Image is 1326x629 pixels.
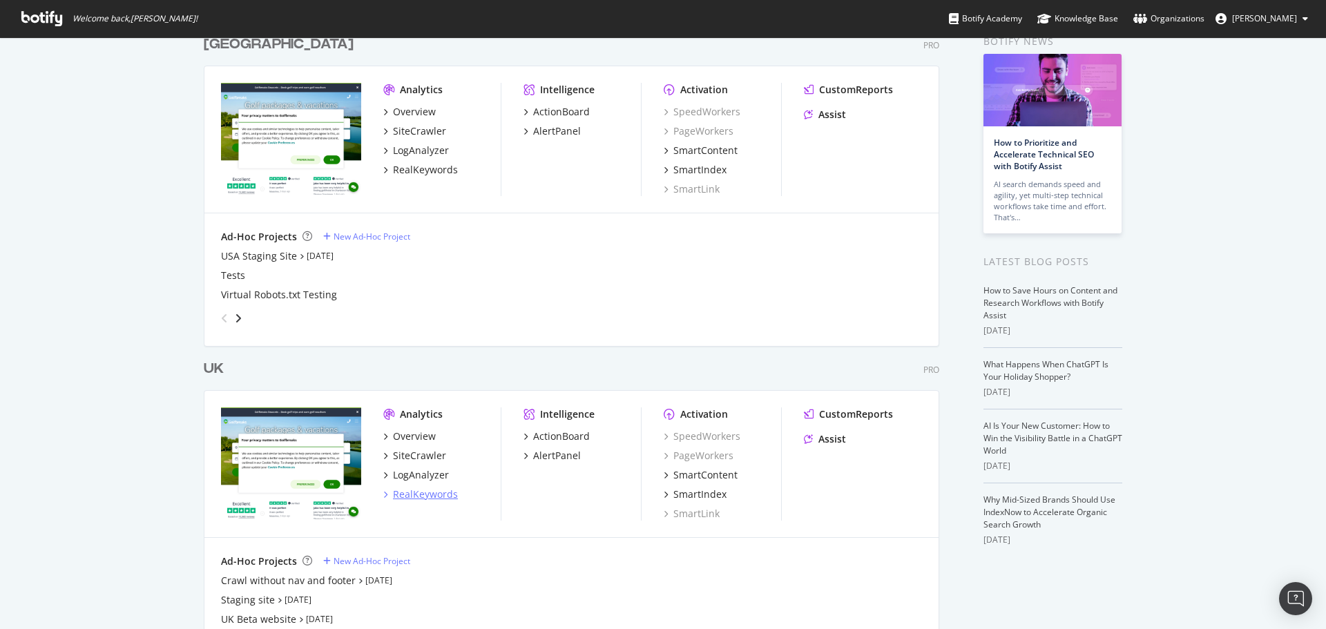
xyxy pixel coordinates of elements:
div: UK [204,359,224,379]
div: AlertPanel [533,449,581,463]
div: SiteCrawler [393,124,446,138]
div: Intelligence [540,83,595,97]
a: [DATE] [306,613,333,625]
div: [DATE] [983,460,1122,472]
div: RealKeywords [393,163,458,177]
div: SmartContent [673,468,738,482]
div: Analytics [400,407,443,421]
div: CustomReports [819,83,893,97]
a: SmartIndex [664,163,727,177]
div: Analytics [400,83,443,97]
a: SmartIndex [664,487,727,501]
a: CustomReports [804,83,893,97]
div: Assist [818,432,846,446]
div: ActionBoard [533,429,590,443]
div: Organizations [1133,12,1204,26]
div: Overview [393,429,436,443]
a: LogAnalyzer [383,144,449,157]
div: RealKeywords [393,487,458,501]
div: Pro [923,364,939,376]
div: Overview [393,105,436,119]
a: New Ad-Hoc Project [323,555,410,567]
div: Latest Blog Posts [983,254,1122,269]
a: Crawl without nav and footer [221,574,356,588]
a: ActionBoard [523,429,590,443]
span: Tom Duncombe [1232,12,1297,24]
a: Why Mid-Sized Brands Should Use IndexNow to Accelerate Organic Search Growth [983,494,1115,530]
div: angle-left [215,307,233,329]
div: Botify news [983,34,1122,49]
a: Tests [221,269,245,282]
a: AI Is Your New Customer: How to Win the Visibility Battle in a ChatGPT World [983,420,1122,456]
div: Knowledge Base [1037,12,1118,26]
a: PageWorkers [664,124,733,138]
div: [DATE] [983,534,1122,546]
img: www.golfbreaks.com/en-gb/ [221,407,361,519]
div: Activation [680,407,728,421]
div: Ad-Hoc Projects [221,230,297,244]
a: SpeedWorkers [664,429,740,443]
a: LogAnalyzer [383,468,449,482]
a: SmartLink [664,182,720,196]
div: LogAnalyzer [393,468,449,482]
a: RealKeywords [383,487,458,501]
div: SiteCrawler [393,449,446,463]
a: What Happens When ChatGPT Is Your Holiday Shopper? [983,358,1108,383]
a: UK [204,359,229,379]
a: SmartContent [664,468,738,482]
a: ActionBoard [523,105,590,119]
div: Open Intercom Messenger [1279,582,1312,615]
a: USA Staging Site [221,249,297,263]
a: SmartLink [664,507,720,521]
div: [DATE] [983,386,1122,398]
div: [GEOGRAPHIC_DATA] [204,35,354,55]
img: How to Prioritize and Accelerate Technical SEO with Botify Assist [983,54,1122,126]
div: AI search demands speed and agility, yet multi-step technical workflows take time and effort. Tha... [994,179,1111,223]
a: AlertPanel [523,449,581,463]
div: Botify Academy [949,12,1022,26]
div: SmartContent [673,144,738,157]
a: PageWorkers [664,449,733,463]
div: [DATE] [983,325,1122,337]
a: AlertPanel [523,124,581,138]
div: Assist [818,108,846,122]
div: Ad-Hoc Projects [221,554,297,568]
div: ActionBoard [533,105,590,119]
a: Assist [804,432,846,446]
div: Activation [680,83,728,97]
a: How to Prioritize and Accelerate Technical SEO with Botify Assist [994,137,1094,172]
div: Intelligence [540,407,595,421]
a: [GEOGRAPHIC_DATA] [204,35,359,55]
a: [DATE] [307,250,334,262]
a: [DATE] [285,594,311,606]
a: SpeedWorkers [664,105,740,119]
a: New Ad-Hoc Project [323,231,410,242]
div: Staging site [221,593,275,607]
div: SmartIndex [673,163,727,177]
a: How to Save Hours on Content and Research Workflows with Botify Assist [983,284,1117,321]
div: LogAnalyzer [393,144,449,157]
a: SiteCrawler [383,449,446,463]
a: UK Beta website [221,612,296,626]
a: RealKeywords [383,163,458,177]
div: AlertPanel [533,124,581,138]
button: [PERSON_NAME] [1204,8,1319,30]
a: SiteCrawler [383,124,446,138]
div: Pro [923,39,939,51]
a: CustomReports [804,407,893,421]
a: Assist [804,108,846,122]
a: SmartContent [664,144,738,157]
a: Virtual Robots.txt Testing [221,288,337,302]
div: New Ad-Hoc Project [334,231,410,242]
div: New Ad-Hoc Project [334,555,410,567]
